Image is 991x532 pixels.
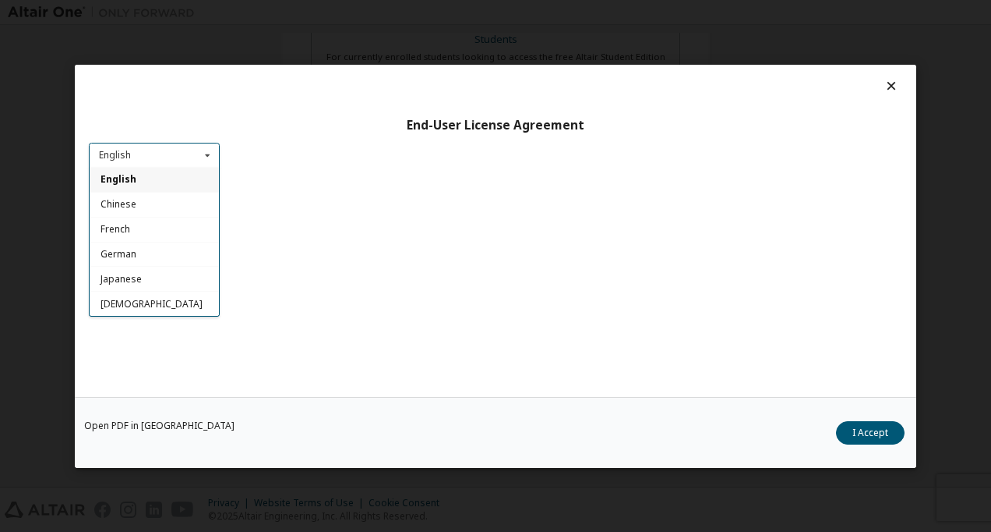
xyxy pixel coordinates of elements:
button: I Accept [836,420,905,444]
span: [DEMOGRAPHIC_DATA] [101,297,203,310]
div: English [99,151,131,160]
a: Open PDF in [GEOGRAPHIC_DATA] [84,420,235,430]
span: Chinese [101,197,136,211]
span: English [101,173,136,186]
div: End-User License Agreement [89,117,902,133]
span: French [101,222,130,236]
span: Japanese [101,272,142,286]
span: German [101,247,136,261]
